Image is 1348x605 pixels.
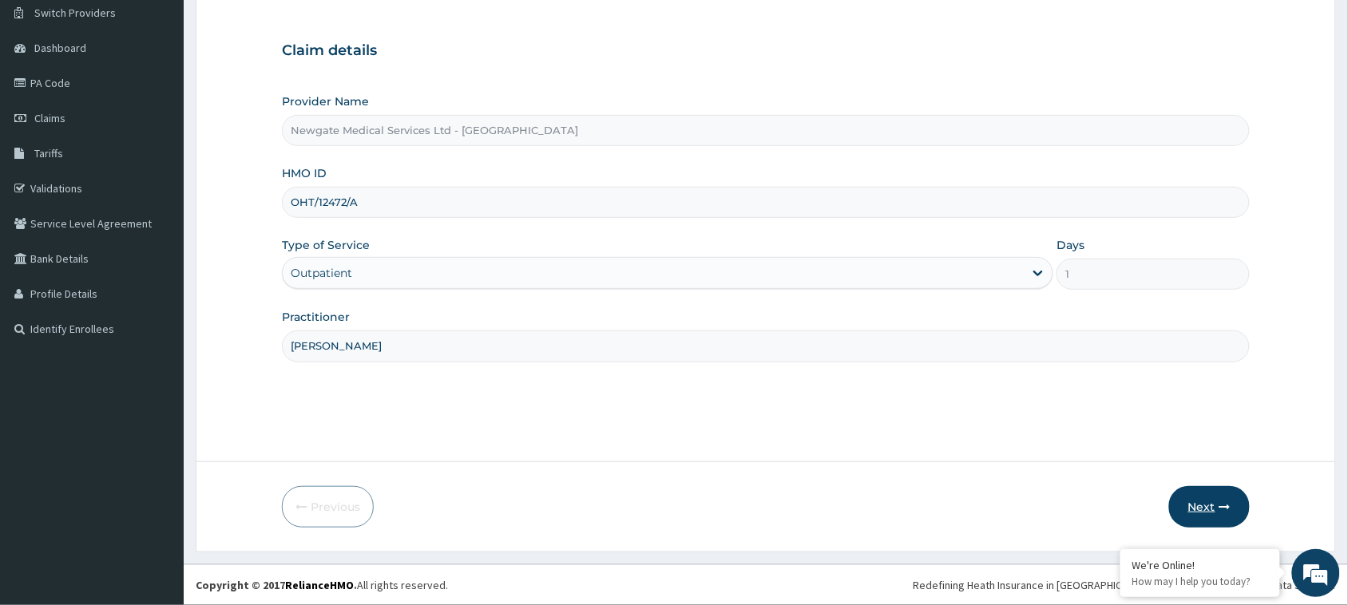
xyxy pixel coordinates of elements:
[34,146,63,160] span: Tariffs
[282,330,1250,362] input: Enter Name
[34,6,116,20] span: Switch Providers
[282,93,369,109] label: Provider Name
[291,265,352,281] div: Outpatient
[282,486,374,528] button: Previous
[1132,575,1268,588] p: How may I help you today?
[1169,486,1250,528] button: Next
[1057,237,1084,253] label: Days
[285,578,354,592] a: RelianceHMO
[184,564,1348,605] footer: All rights reserved.
[282,187,1250,218] input: Enter HMO ID
[196,578,357,592] strong: Copyright © 2017 .
[282,309,350,325] label: Practitioner
[282,42,1250,60] h3: Claim details
[34,111,65,125] span: Claims
[30,80,65,120] img: d_794563401_company_1708531726252_794563401
[914,577,1336,593] div: Redefining Heath Insurance in [GEOGRAPHIC_DATA] using Telemedicine and Data Science!
[8,436,304,492] textarea: Type your message and hit 'Enter'
[83,89,268,110] div: Chat with us now
[1132,558,1268,572] div: We're Online!
[262,8,300,46] div: Minimize live chat window
[93,201,220,362] span: We're online!
[34,41,86,55] span: Dashboard
[282,237,370,253] label: Type of Service
[282,165,327,181] label: HMO ID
